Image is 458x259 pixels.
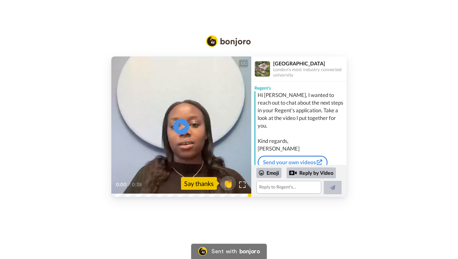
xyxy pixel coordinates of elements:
a: Send your own videos [258,156,328,169]
span: 0:00 [116,181,127,189]
div: Hi [PERSON_NAME], I wanted to reach out to chat about the next steps in your Regent’s application... [258,91,345,152]
img: Full screen [239,181,246,188]
img: Profile Image [255,61,270,77]
img: Bonjoro Logo [206,35,251,47]
div: London’s most industry connected university [273,67,346,78]
button: 👏 [220,176,236,190]
div: Regent's [251,82,347,91]
span: / [128,181,130,189]
div: Say thanks [181,177,217,190]
div: Reply by Video [289,169,297,177]
div: Reply by Video [287,167,336,178]
div: Emoji [256,168,281,178]
span: 0:38 [132,181,143,189]
div: CC [239,60,247,67]
span: 👏 [220,178,236,189]
div: [GEOGRAPHIC_DATA] [273,60,346,66]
